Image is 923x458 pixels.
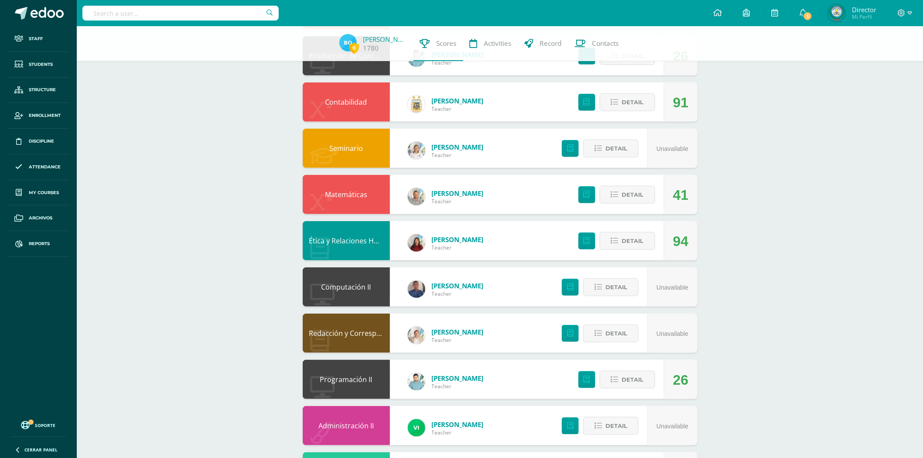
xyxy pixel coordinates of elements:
span: Reports [29,240,50,247]
span: My courses [29,189,59,196]
span: Teacher [432,59,484,66]
a: Soporte [10,419,66,431]
a: Matemáticas [325,190,367,199]
a: [PERSON_NAME] [432,328,484,336]
div: Ética y Relaciones Humanas [303,221,390,260]
input: Search a user… [82,6,279,21]
div: 94 [673,222,689,261]
a: [PERSON_NAME] [432,420,484,429]
span: Record [540,39,562,48]
a: Activities [463,26,518,61]
span: Detail [605,418,627,434]
img: f45c0c70077cba1640618c00a16041fb.png [339,34,357,51]
span: Teacher [432,290,484,297]
img: 3bbeeb896b161c296f86561e735fa0fc.png [408,373,425,390]
div: Administración II [303,406,390,445]
div: 91 [673,83,689,122]
a: Redacción y Correspondecia II [309,328,408,338]
span: Unavailable [656,423,688,430]
span: Teacher [432,151,484,159]
img: ed7f1540a141288a9aef5cdb5b9f3fc6.png [408,96,425,113]
img: ff49d6f1e69e7cb1b5d921c0ef477f28.png [408,142,425,159]
span: Unavailable [656,145,688,152]
a: [PERSON_NAME] [432,281,484,290]
a: Staff [7,26,70,52]
a: Scores [414,26,463,61]
button: Detail [600,186,655,204]
span: Detail [622,372,644,388]
span: Teacher [432,244,484,251]
span: 1 [803,11,813,21]
div: Seminario [303,129,390,168]
span: Contacts [592,39,619,48]
div: Matemáticas [303,175,390,214]
a: Contacts [568,26,626,61]
span: Students [29,61,53,68]
span: Unavailable [656,284,688,291]
a: Programación II [320,375,373,384]
div: 41 [673,175,689,215]
a: Attendance [7,154,70,180]
span: Detail [622,94,644,110]
button: Detail [600,93,655,111]
span: Archivos [29,215,52,222]
span: Detail [605,325,627,342]
a: Structure [7,78,70,103]
a: 1780 [363,44,379,53]
span: Discipline [29,138,54,145]
span: 0 [349,42,359,53]
img: cc1b255efc37a3b08056c53a70f661ad.png [408,188,425,205]
span: Detail [622,187,644,203]
button: Detail [600,232,655,250]
span: Mi Perfil [852,13,876,21]
span: Scores [437,39,457,48]
a: Reports [7,231,70,257]
a: Students [7,52,70,78]
span: Soporte [35,422,56,428]
a: [PERSON_NAME] [432,143,484,151]
img: a241c2b06c5b4daf9dd7cbc5f490cd0f.png [408,419,425,437]
div: Computación II [303,267,390,307]
span: Detail [622,233,644,249]
a: Ética y Relaciones Humanas [309,236,401,246]
span: Staff [29,35,43,42]
button: Detail [583,140,639,157]
span: Attendance [29,164,61,171]
img: bf66807720f313c6207fc724d78fb4d0.png [408,280,425,298]
span: Teacher [432,198,484,205]
img: f96c4e5d2641a63132d01c8857867525.png [408,327,425,344]
a: Seminario [329,144,363,153]
div: Redacción y Correspondecia II [303,314,390,353]
div: 26 [673,360,689,400]
span: Detail [605,140,627,157]
a: Enrollment [7,103,70,129]
span: Detail [605,279,627,295]
span: Teacher [432,429,484,436]
span: Structure [29,86,56,93]
span: Director [852,5,876,14]
a: Record [518,26,568,61]
button: Detail [583,417,639,435]
a: Computación II [321,282,371,292]
span: Unavailable [656,330,688,337]
span: Activities [484,39,512,48]
a: [PERSON_NAME] [432,235,484,244]
span: Cerrar panel [24,447,58,453]
span: Enrollment [29,112,61,119]
span: Teacher [432,383,484,390]
span: Teacher [432,336,484,344]
a: [PERSON_NAME] [363,35,407,44]
a: [PERSON_NAME] [432,96,484,105]
div: Programación II [303,360,390,399]
button: Detail [583,325,639,342]
a: Discipline [7,129,70,154]
span: Teacher [432,105,484,113]
a: My courses [7,180,70,206]
a: Archivos [7,205,70,231]
div: Contabilidad [303,82,390,122]
button: Detail [600,371,655,389]
img: 648d3fb031ec89f861c257ccece062c1.png [828,4,845,22]
a: Contabilidad [325,97,367,107]
a: [PERSON_NAME] [432,374,484,383]
a: [PERSON_NAME] [432,189,484,198]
